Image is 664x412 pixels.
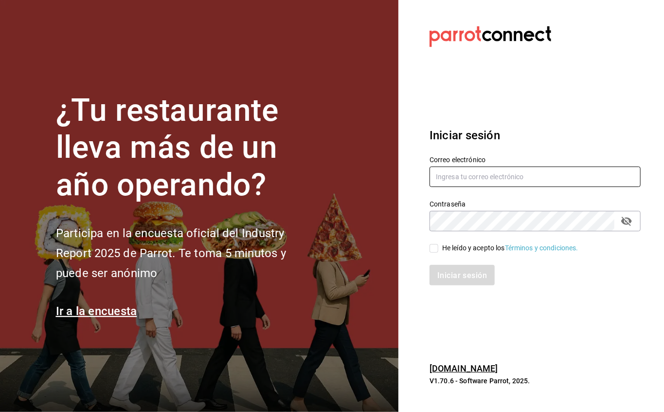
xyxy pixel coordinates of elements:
input: Ingresa tu correo electrónico [430,167,641,187]
font: Correo electrónico [430,156,485,164]
button: campo de contraseña [618,213,635,229]
a: [DOMAIN_NAME] [430,363,498,374]
font: Participa en la encuesta oficial del Industry Report 2025 de Parrot. Te toma 5 minutos y puede se... [56,226,286,280]
a: Términos y condiciones. [505,244,578,252]
font: He leído y acepto los [442,244,505,252]
font: Contraseña [430,200,466,208]
a: Ir a la encuesta [56,304,137,318]
font: Iniciar sesión [430,129,500,142]
font: V1.70.6 - Software Parrot, 2025. [430,377,530,385]
font: ¿Tu restaurante lleva más de un año operando? [56,92,279,204]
